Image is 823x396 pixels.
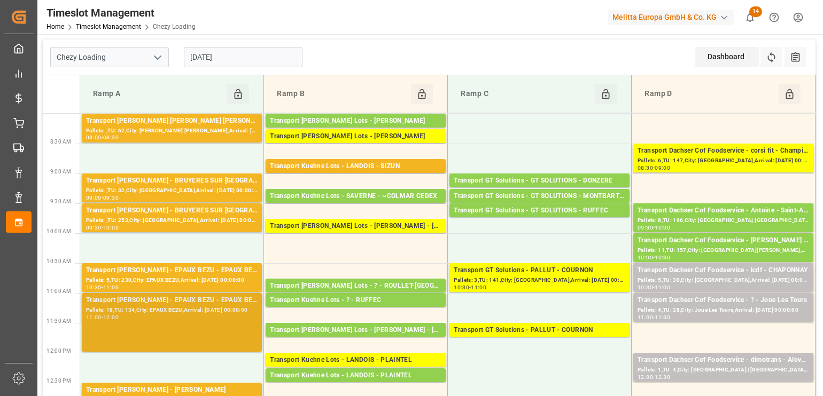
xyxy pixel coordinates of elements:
button: open menu [149,49,165,66]
div: Pallets: 5,TU: 230,City: EPAUX BEZU,Arrival: [DATE] 00:00:00 [86,276,258,285]
div: Transport Dachser Cof Foodservice - dimotrans - Alovera ([GEOGRAPHIC_DATA]) [638,355,809,366]
div: Pallets: ,TU: 62,City: [PERSON_NAME] [PERSON_NAME],Arrival: [DATE] 00:00:00 [86,126,258,136]
div: Ramp D [640,84,779,104]
div: 11:00 [638,315,653,320]
div: Pallets: 3,TU: 56,City: MONTBARTIER,Arrival: [DATE] 00:00:00 [454,202,625,211]
div: Pallets: 6,TU: 311,City: ~COLMAR CEDEX,Arrival: [DATE] 00:00:00 [270,202,441,211]
div: Pallets: ,TU: 402,City: [GEOGRAPHIC_DATA],Arrival: [DATE] 00:00:00 [270,232,441,241]
div: Transport Dachser Cof Foodservice - lcdf - CHAPONNAY [638,265,809,276]
div: Pallets: 3,TU: 593,City: RUFFEC,Arrival: [DATE] 00:00:00 [270,306,441,315]
input: DD-MM-YYYY [184,47,302,67]
span: 10:00 AM [46,228,71,234]
button: Help Center [762,5,786,29]
div: Pallets: 1,TU: 4,City: [GEOGRAPHIC_DATA] ([GEOGRAPHIC_DATA]),Arrival: [DATE] 00:00:00 [638,366,809,375]
div: Transport GT Solutions - PALLUT - COURNON [454,265,625,276]
div: Transport [PERSON_NAME] - BRUYERES SUR [GEOGRAPHIC_DATA] SUR [GEOGRAPHIC_DATA] [86,205,258,216]
div: 10:30 [638,285,653,290]
div: Pallets: 8,TU: ,City: CARQUEFOU,Arrival: [DATE] 00:00:00 [270,126,441,136]
span: 14 [749,6,762,17]
div: 10:00 [655,225,670,230]
div: - [653,285,655,290]
button: Melitta Europa GmbH & Co. KG [608,7,738,27]
div: Transport GT Solutions - PALLUT - COURNON [454,325,625,336]
div: Pallets: 3,TU: 141,City: [GEOGRAPHIC_DATA],Arrival: [DATE] 00:00:00 [454,276,625,285]
span: 11:30 AM [46,318,71,324]
div: 10:00 [103,225,119,230]
div: Transport GT Solutions - GT SOLUTIONS - DONZERE [454,176,625,186]
div: Pallets: 7,TU: ,City: [GEOGRAPHIC_DATA],Arrival: [DATE] 00:00:00 [270,172,441,181]
div: - [102,195,103,200]
div: Transport Dachser Cof Foodservice - corsi fit - Champigneulles [638,146,809,156]
div: 09:00 [86,195,102,200]
div: Pallets: 1,TU: 1006,City: [GEOGRAPHIC_DATA],Arrival: [DATE] 00:00:00 [270,142,441,151]
div: 09:00 [655,165,670,170]
div: Transport Kuehne Lots - LANDOIS - PLAINTEL [270,355,441,366]
div: Transport [PERSON_NAME] - EPAUX BEZU - EPAUX BEZU [86,295,258,306]
div: 12:00 [103,315,119,320]
div: 11:00 [471,285,486,290]
div: Ramp B [273,84,411,104]
div: Pallets: 18,TU: 134,City: EPAUX BEZU,Arrival: [DATE] 00:00:00 [86,306,258,315]
div: 09:30 [103,195,119,200]
div: Transport Dachser Cof Foodservice - ? - Joue Les Tours [638,295,809,306]
div: Transport [PERSON_NAME] Lots - [PERSON_NAME] [270,131,441,142]
div: - [653,375,655,379]
div: - [102,135,103,140]
span: 12:00 PM [46,348,71,354]
div: Pallets: 3,TU: 498,City: [GEOGRAPHIC_DATA],Arrival: [DATE] 00:00:00 [454,336,625,345]
div: Pallets: 3,TU: ,City: [GEOGRAPHIC_DATA],Arrival: [DATE] 00:00:00 [270,291,441,300]
div: Pallets: ,TU: 162,City: RUFFEC,Arrival: [DATE] 00:00:00 [454,216,625,225]
div: 10:30 [655,255,670,260]
div: 09:30 [86,225,102,230]
span: 8:30 AM [50,139,71,145]
div: Pallets: ,TU: 253,City: [GEOGRAPHIC_DATA],Arrival: [DATE] 00:00:00 [86,216,258,225]
div: Transport Kuehne Lots - SAVERNE - ~COLMAR CEDEX [270,191,441,202]
span: 9:00 AM [50,169,71,175]
div: Pallets: 1,TU: 168,City: DONZERE,Arrival: [DATE] 00:00:00 [454,186,625,195]
div: - [653,225,655,230]
div: Pallets: 8,TU: 166,City: [GEOGRAPHIC_DATA] [GEOGRAPHIC_DATA],Arrival: [DATE] 00:00:00 [638,216,809,225]
div: Pallets: 4,TU: 28,City: Joue Les Tours,Arrival: [DATE] 00:00:00 [638,306,809,315]
div: Transport [PERSON_NAME] Lots - [PERSON_NAME] - [GEOGRAPHIC_DATA] [270,325,441,336]
div: Transport [PERSON_NAME] Lots - ? - ROULLET-[GEOGRAPHIC_DATA] [270,281,441,291]
div: 11:00 [86,315,102,320]
div: Pallets: 2,TU: 132,City: [GEOGRAPHIC_DATA],Arrival: [DATE] 00:00:00 [270,336,441,345]
a: Timeslot Management [76,23,141,30]
div: Timeslot Management [46,5,196,21]
div: - [102,285,103,290]
div: Pallets: 3,TU: 259,City: PLAINTEL,Arrival: [DATE] 00:00:00 [270,381,441,390]
div: Transport [PERSON_NAME] [PERSON_NAME] [PERSON_NAME] [86,116,258,126]
div: - [653,255,655,260]
div: 11:00 [655,285,670,290]
div: 10:30 [454,285,469,290]
div: Transport Dachser Cof Foodservice - [PERSON_NAME] - [GEOGRAPHIC_DATA][PERSON_NAME] FALLAVIER [638,235,809,246]
div: 08:30 [103,135,119,140]
div: 11:00 [103,285,119,290]
div: Pallets: 6,TU: 147,City: [GEOGRAPHIC_DATA],Arrival: [DATE] 00:00:00 [638,156,809,165]
div: 12:00 [638,375,653,379]
a: Home [46,23,64,30]
div: Transport [PERSON_NAME] - EPAUX BEZU - EPAUX BEZU [86,265,258,276]
div: Ramp C [456,84,595,104]
span: 10:30 AM [46,258,71,264]
div: 09:30 [638,225,653,230]
div: - [653,165,655,170]
div: 10:30 [86,285,102,290]
button: show 14 new notifications [738,5,762,29]
div: Transport Kuehne Lots - LANDOIS - PLAINTEL [270,370,441,381]
div: Dashboard [695,47,759,67]
div: Transport GT Solutions - GT SOLUTIONS - RUFFEC [454,205,625,216]
div: 08:00 [86,135,102,140]
div: Pallets: 1,TU: 351,City: [GEOGRAPHIC_DATA],Arrival: [DATE] 00:00:00 [270,366,441,375]
div: Pallets: ,TU: 32,City: [GEOGRAPHIC_DATA],Arrival: [DATE] 00:00:00 [86,186,258,195]
div: Transport [PERSON_NAME] - BRUYERES SUR [GEOGRAPHIC_DATA] SUR [GEOGRAPHIC_DATA] [86,176,258,186]
div: - [469,285,471,290]
div: 10:00 [638,255,653,260]
span: 9:30 AM [50,199,71,204]
div: Transport [PERSON_NAME] Lots - [PERSON_NAME] [270,116,441,126]
div: Melitta Europa GmbH & Co. KG [608,10,734,25]
div: Transport Kuehne Lots - LANDOIS - SIZUN [270,161,441,172]
span: 12:30 PM [46,378,71,384]
div: 11:30 [655,315,670,320]
div: Transport Dachser Cof Foodservice - Antoine - Saint-Aignan [GEOGRAPHIC_DATA] [638,205,809,216]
